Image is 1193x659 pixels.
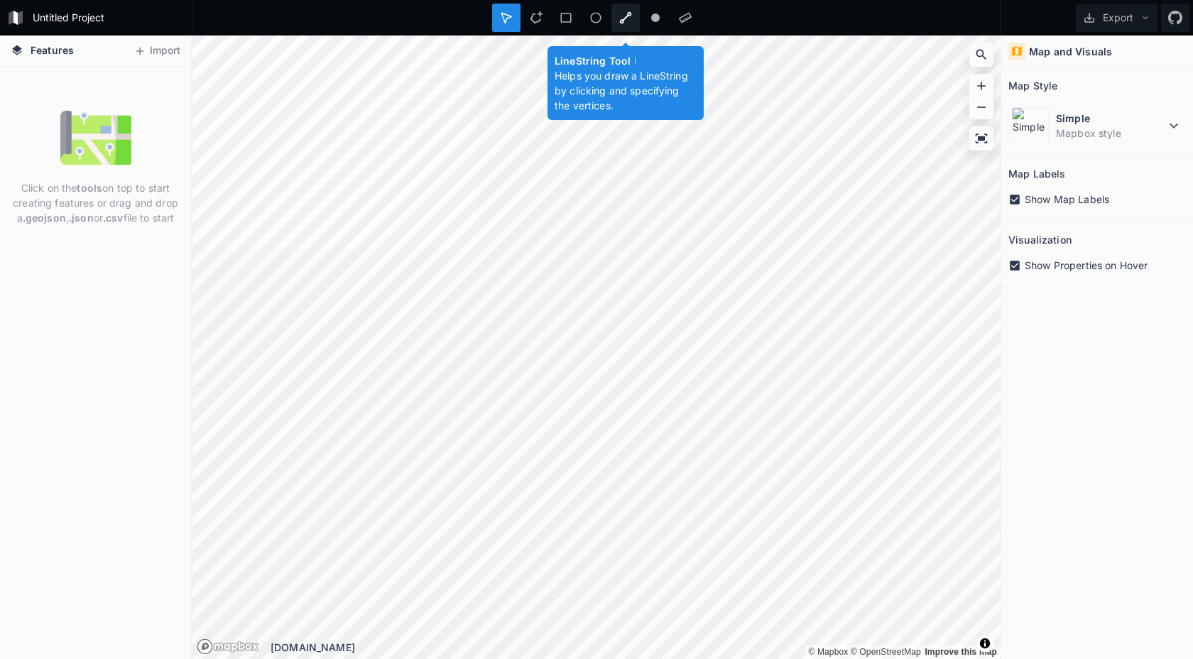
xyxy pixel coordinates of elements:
[634,55,636,67] span: l
[197,638,213,655] a: Mapbox logo
[60,102,131,173] img: empty
[1008,163,1065,185] h2: Map Labels
[103,212,124,224] strong: .csv
[1025,258,1148,273] span: Show Properties on Hover
[1076,4,1157,32] button: Export
[69,212,94,224] strong: .json
[981,636,989,651] span: Toggle attribution
[1025,192,1109,207] span: Show Map Labels
[126,40,187,62] button: Import
[851,647,921,657] a: OpenStreetMap
[1056,111,1165,126] dt: Simple
[808,647,848,657] a: Mapbox
[1029,44,1112,59] h4: Map and Visuals
[1056,126,1165,141] dd: Mapbox style
[1008,75,1057,97] h2: Map Style
[11,180,180,225] p: Click on the on top to start creating features or drag and drop a , or file to start
[555,53,697,68] h4: LineString Tool
[1012,107,1049,144] img: Simple
[197,638,259,655] a: Mapbox logo
[271,640,1001,655] div: [DOMAIN_NAME]
[77,182,102,194] strong: tools
[31,43,74,58] span: Features
[976,635,993,652] button: Toggle attribution
[1008,229,1072,251] h2: Visualization
[925,647,997,657] a: Map feedback
[23,212,66,224] strong: .geojson
[555,68,697,113] p: Helps you draw a LineString by clicking and specifying the vertices.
